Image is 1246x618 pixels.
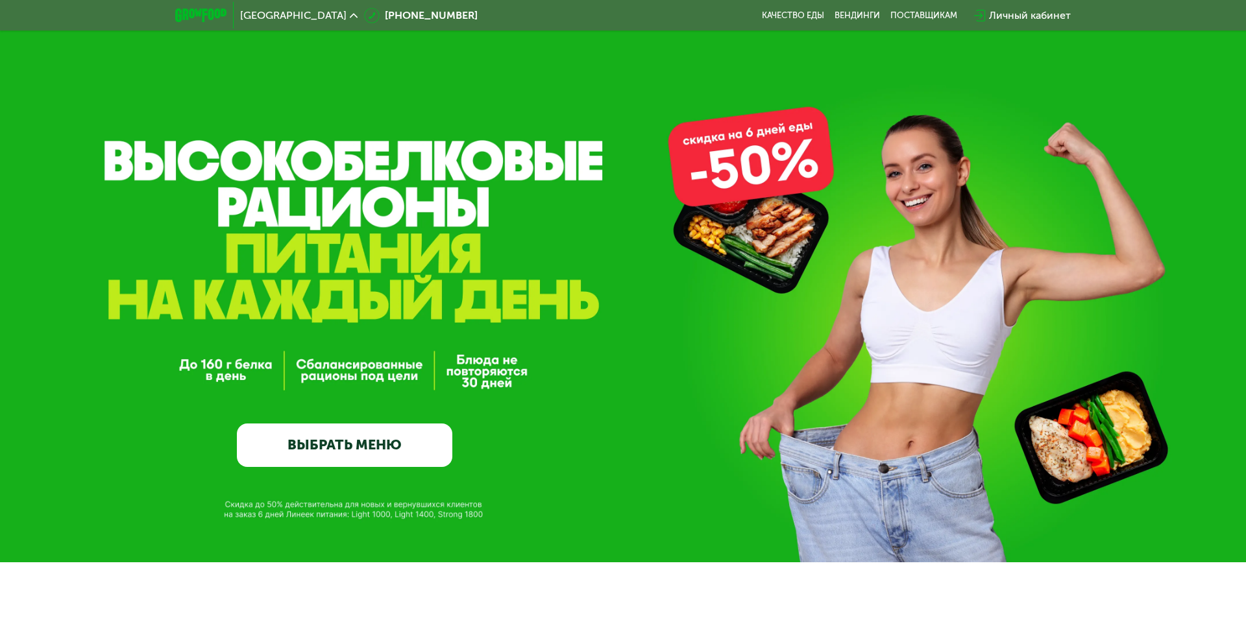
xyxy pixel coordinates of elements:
[364,8,478,23] a: [PHONE_NUMBER]
[240,10,347,21] span: [GEOGRAPHIC_DATA]
[835,10,880,21] a: Вендинги
[989,8,1071,23] div: Личный кабинет
[762,10,824,21] a: Качество еды
[890,10,957,21] div: поставщикам
[237,423,452,467] a: ВЫБРАТЬ МЕНЮ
